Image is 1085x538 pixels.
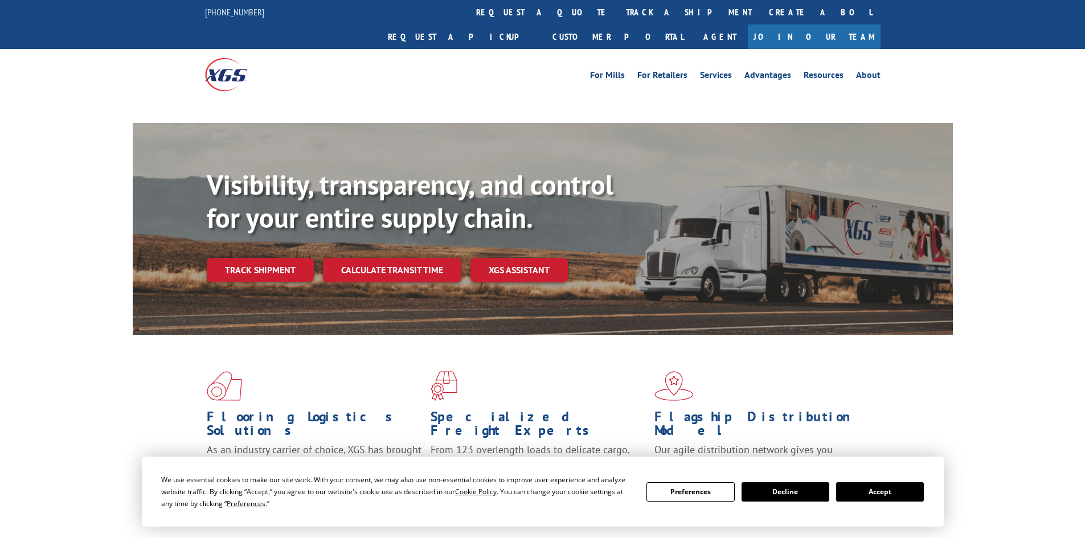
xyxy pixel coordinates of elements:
a: Join Our Team [748,24,881,49]
a: Request a pickup [379,24,544,49]
div: Cookie Consent Prompt [142,457,944,527]
h1: Specialized Freight Experts [431,410,646,443]
p: From 123 overlength loads to delicate cargo, our experienced staff knows the best way to move you... [431,443,646,494]
span: Preferences [227,499,265,508]
a: For Retailers [637,71,687,83]
span: Our agile distribution network gives you nationwide inventory management on demand. [654,443,864,470]
div: We use essential cookies to make our site work. With your consent, we may also use non-essential ... [161,474,633,510]
h1: Flagship Distribution Model [654,410,870,443]
a: Track shipment [207,258,314,282]
img: xgs-icon-total-supply-chain-intelligence-red [207,371,242,401]
a: Services [700,71,732,83]
h1: Flooring Logistics Solutions [207,410,422,443]
a: [PHONE_NUMBER] [205,6,264,18]
a: Calculate transit time [323,258,461,282]
a: XGS ASSISTANT [470,258,568,282]
img: xgs-icon-focused-on-flooring-red [431,371,457,401]
a: Agent [692,24,748,49]
span: As an industry carrier of choice, XGS has brought innovation and dedication to flooring logistics... [207,443,421,483]
img: xgs-icon-flagship-distribution-model-red [654,371,694,401]
button: Preferences [646,482,734,502]
a: About [856,71,881,83]
a: Customer Portal [544,24,692,49]
a: For Mills [590,71,625,83]
button: Decline [742,482,829,502]
a: Resources [804,71,844,83]
button: Accept [836,482,924,502]
b: Visibility, transparency, and control for your entire supply chain. [207,167,613,235]
a: Advantages [744,71,791,83]
span: Cookie Policy [455,487,497,496]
